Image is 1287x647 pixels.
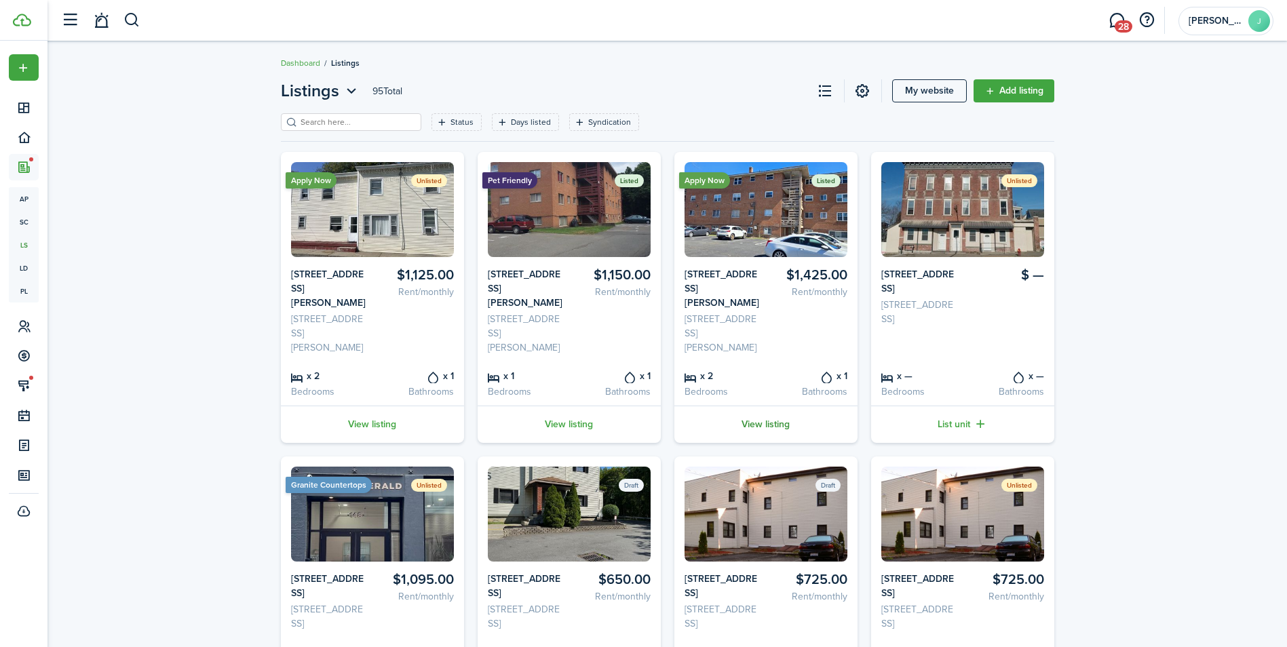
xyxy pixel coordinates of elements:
card-listing-title: [STREET_ADDRESS][PERSON_NAME] [291,267,368,310]
card-listing-description: Bathrooms [771,385,847,399]
card-listing-description: Bedrooms [881,385,958,399]
card-listing-description: Bedrooms [291,385,368,399]
a: View listing [674,406,858,443]
card-listing-description: Rent/monthly [771,285,847,299]
card-listing-description: [STREET_ADDRESS][PERSON_NAME] [291,312,368,355]
span: Listings [331,57,360,69]
status: Unlisted [1001,174,1037,187]
a: My website [892,79,967,102]
card-listing-title: [STREET_ADDRESS] [291,572,368,600]
button: Open menu [281,79,360,103]
status: Unlisted [1001,479,1037,492]
card-listing-title: x 2 [291,368,368,383]
filter-tag: Open filter [492,113,559,131]
ribbon: Pet Friendly [482,172,537,189]
card-listing-description: Bathrooms [574,385,651,399]
span: Jennifer [1189,16,1243,26]
card-listing-title: $650.00 [574,572,651,587]
card-listing-title: [STREET_ADDRESS][PERSON_NAME] [685,267,761,310]
card-listing-title: [STREET_ADDRESS] [488,572,564,600]
a: Dashboard [281,57,320,69]
card-listing-title: x — [881,368,958,383]
filter-tag: Open filter [431,113,482,131]
card-listing-description: Bathrooms [967,385,1044,399]
card-listing-description: [STREET_ADDRESS] [881,298,958,326]
filter-tag-label: Syndication [588,116,631,128]
card-listing-title: $1,425.00 [771,267,847,283]
a: Messaging [1104,3,1130,38]
status: Unlisted [411,479,447,492]
a: View listing [281,406,464,443]
button: Search [123,9,140,32]
a: List unit [871,406,1054,443]
ribbon: Apply Now [679,172,730,189]
img: TenantCloud [13,14,31,26]
card-listing-description: Bedrooms [488,385,564,399]
filter-tag-label: Days listed [511,116,551,128]
card-listing-title: $725.00 [967,572,1044,587]
card-listing-title: x 1 [488,368,564,383]
img: Listing avatar [291,467,454,562]
button: Open resource center [1135,9,1158,32]
card-listing-title: x 2 [685,368,761,383]
filter-tag-label: Status [450,116,474,128]
button: Open menu [9,54,39,81]
img: Listing avatar [881,162,1044,257]
a: Notifications [88,3,114,38]
a: pl [9,279,39,302]
card-listing-title: [STREET_ADDRESS] [881,267,958,296]
button: Open sidebar [57,7,83,33]
header-page-total: 95 Total [372,84,402,98]
card-listing-description: [STREET_ADDRESS] [881,602,958,631]
card-listing-description: [STREET_ADDRESS][PERSON_NAME] [685,312,761,355]
card-listing-description: Rent/monthly [377,285,454,299]
card-listing-title: [STREET_ADDRESS] [881,572,958,600]
card-listing-title: x 1 [574,368,651,383]
card-listing-description: Bedrooms [685,385,761,399]
a: ap [9,187,39,210]
leasing-header-page-nav: Listings [281,79,360,103]
a: sc [9,210,39,233]
status: Listed [811,174,841,187]
ribbon: Apply Now [286,172,337,189]
input: Search here... [297,116,417,129]
img: Listing avatar [685,467,847,562]
card-listing-description: [STREET_ADDRESS] [685,602,761,631]
card-listing-description: Rent/monthly [574,285,651,299]
card-listing-title: [STREET_ADDRESS] [685,572,761,600]
a: Add listing [974,79,1054,102]
card-listing-title: x 1 [771,368,847,383]
card-listing-description: [STREET_ADDRESS] [488,602,564,631]
ribbon: Granite Countertops [286,477,372,493]
card-listing-description: [STREET_ADDRESS] [291,602,368,631]
a: View listing [478,406,661,443]
img: Listing avatar [488,467,651,562]
a: ld [9,256,39,279]
img: Listing avatar [685,162,847,257]
card-listing-title: [STREET_ADDRESS][PERSON_NAME] [488,267,564,310]
status: Draft [619,479,644,492]
card-listing-description: Bathrooms [377,385,454,399]
img: Listing avatar [881,467,1044,562]
card-listing-title: $1,125.00 [377,267,454,283]
card-listing-description: Rent/monthly [771,589,847,604]
img: Listing avatar [291,162,454,257]
card-listing-title: $1,150.00 [574,267,651,283]
card-listing-description: Rent/monthly [377,589,454,604]
filter-tag: Open filter [569,113,639,131]
span: 28 [1115,20,1132,33]
status: Draft [815,479,841,492]
card-listing-title: $1,095.00 [377,572,454,587]
span: Listings [281,79,339,103]
card-listing-description: Rent/monthly [574,589,651,604]
status: Listed [615,174,644,187]
status: Unlisted [411,174,447,187]
card-listing-description: Rent/monthly [967,589,1044,604]
card-listing-description: [STREET_ADDRESS][PERSON_NAME] [488,312,564,355]
card-listing-title: x — [967,368,1044,383]
a: ls [9,233,39,256]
